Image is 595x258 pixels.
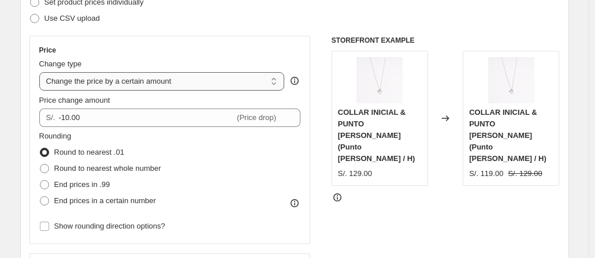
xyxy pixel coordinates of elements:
span: Use CSV upload [44,14,100,23]
span: COLLAR INICIAL & PUNTO [PERSON_NAME] (Punto [PERSON_NAME] / H) [469,108,546,163]
span: Round to nearest whole number [54,164,161,173]
strike: S/. 129.00 [508,168,542,180]
span: End prices in .99 [54,180,110,189]
img: 0001collarconinicialypuntoluz_80x.jpg [488,57,534,103]
span: Show rounding direction options? [54,222,165,230]
h6: STOREFRONT EXAMPLE [332,36,560,45]
img: 0001collarconinicialypuntoluz_80x.jpg [356,57,403,103]
div: S/. 129.00 [338,168,372,180]
h3: Price [39,46,56,55]
span: Change type [39,59,82,68]
div: help [289,75,300,87]
span: Round to nearest .01 [54,148,124,156]
span: Price change amount [39,96,110,104]
span: End prices in a certain number [54,196,156,205]
span: (Price drop) [237,113,276,122]
span: S/. [46,113,55,122]
input: -10.00 [58,109,235,127]
div: S/. 119.00 [469,168,503,180]
span: Rounding [39,132,72,140]
span: COLLAR INICIAL & PUNTO [PERSON_NAME] (Punto [PERSON_NAME] / H) [338,108,415,163]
